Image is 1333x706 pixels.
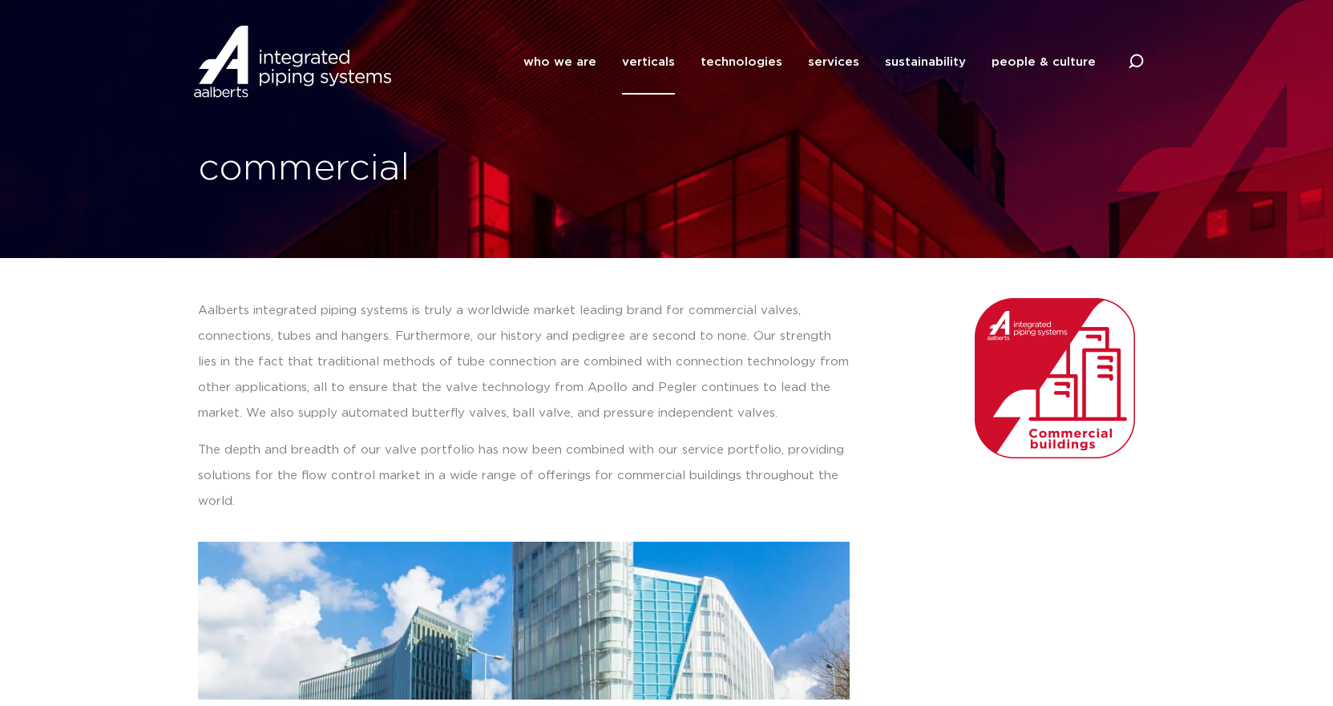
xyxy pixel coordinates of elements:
p: The depth and breadth of our valve portfolio has now been combined with our service portfolio, pr... [198,438,850,514]
h1: commercial [198,143,659,195]
a: verticals [622,30,675,95]
a: people & culture [992,30,1096,95]
a: technologies [701,30,782,95]
p: Aalberts integrated piping systems is truly a worldwide market leading brand for commercial valve... [198,298,850,426]
a: sustainability [885,30,966,95]
nav: Menu [523,30,1096,95]
a: services [808,30,859,95]
a: who we are [523,30,596,95]
img: Aalberts_IPS_icon_commercial_buildings_rgb [975,298,1135,458]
